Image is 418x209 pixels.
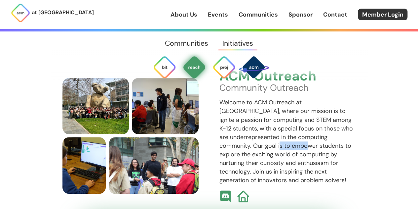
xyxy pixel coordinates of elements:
img: ACM Logo [11,3,30,23]
img: ACM Outreach [182,55,206,79]
a: at [GEOGRAPHIC_DATA] [11,3,94,23]
p: Welcome to ACM Outreach at [GEOGRAPHIC_DATA], where our mission is to ignite a passion for comput... [219,98,356,184]
a: Member Login [358,9,407,20]
a: Communities [158,31,215,55]
a: Sponsor [288,10,313,19]
img: ACM Outreach Discord [219,190,231,202]
img: Boy Scouts and Outreach volunteers share their favorite video games [109,137,199,194]
a: Communities [239,10,278,19]
a: Initiatives [215,31,260,55]
p: at [GEOGRAPHIC_DATA] [32,8,94,17]
p: Community Outreach [219,83,356,92]
img: Bit Byte [153,55,176,79]
a: Events [208,10,228,19]
img: SPACE [238,51,269,83]
a: Contact [323,10,347,19]
img: ACM Outreach Website [237,190,249,202]
a: About Us [171,10,197,19]
img: Outreach volunteers help out Boy Scouts with their Scratch projects [132,78,199,134]
img: a child studiously considers whether to leave Scratch with their project changes unsaved [62,137,106,194]
img: Boy Scouts and Outreach volunteers make diamond signs with their hands in front of the Warren Bear [62,78,129,134]
img: ACM Projects [212,55,236,79]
